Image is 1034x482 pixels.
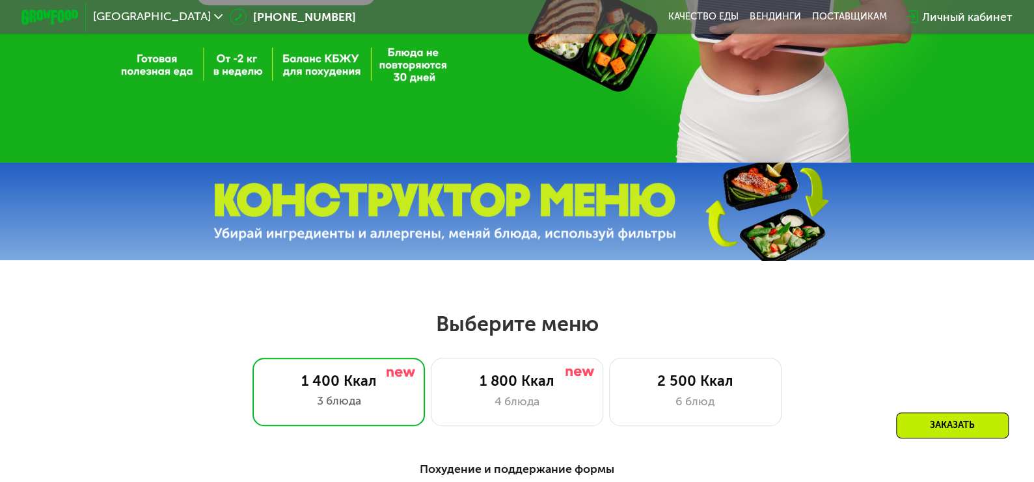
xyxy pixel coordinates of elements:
[230,8,355,25] a: [PHONE_NUMBER]
[624,373,767,390] div: 2 500 Ккал
[267,373,410,390] div: 1 400 Ккал
[812,11,887,23] div: поставщикам
[750,11,800,23] a: Вендинги
[92,461,942,479] div: Похудение и поддержание формы
[93,11,210,23] span: [GEOGRAPHIC_DATA]
[446,393,588,410] div: 4 блюда
[922,8,1013,25] div: Личный кабинет
[896,412,1009,438] div: Заказать
[668,11,739,23] a: Качество еды
[446,373,588,390] div: 1 800 Ккал
[46,311,988,337] h2: Выберите меню
[624,393,767,410] div: 6 блюд
[267,392,410,409] div: 3 блюда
